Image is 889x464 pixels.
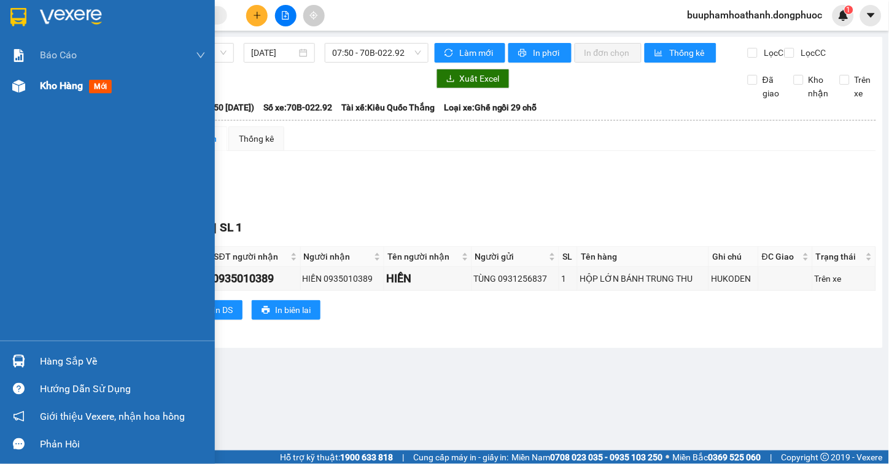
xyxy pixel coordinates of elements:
span: Trạng thái [816,250,863,263]
span: Tên người nhận [387,250,459,263]
input: 14/09/2025 [251,46,297,60]
button: printerIn DS [190,300,243,320]
span: Làm mới [460,46,495,60]
span: mới [89,80,112,93]
div: HỘP LỚN BÁNH TRUNG THU [580,272,707,285]
span: Người nhận [304,250,372,263]
span: message [13,438,25,450]
span: question-circle [13,383,25,395]
span: notification [13,411,25,422]
span: down [196,50,206,60]
span: Cung cấp máy in - giấy in: [413,450,509,464]
span: Kho nhận [804,73,834,100]
img: warehouse-icon [12,80,25,93]
span: plus [253,11,262,20]
div: Hàng sắp về [40,352,206,371]
span: Đã giao [758,73,785,100]
span: copyright [821,453,829,462]
span: ĐC Giao [762,250,800,263]
span: printer [518,48,529,58]
th: SL [559,247,578,267]
div: Trên xe [815,272,874,285]
span: download [446,74,455,84]
button: file-add [275,5,297,26]
span: In DS [213,303,233,317]
span: SL 1 [220,220,243,234]
span: sync [444,48,455,58]
div: Hướng dẫn sử dụng [40,380,206,398]
button: aim [303,5,325,26]
img: solution-icon [12,49,25,62]
span: Giới thiệu Vexere, nhận hoa hồng [40,409,185,424]
span: Miền Bắc [673,450,761,464]
span: | [402,450,404,464]
td: 0935010389 [211,267,301,291]
th: Ghi chú [709,247,759,267]
span: Miền Nam [512,450,663,464]
span: 1 [847,6,851,14]
button: printerIn phơi [508,43,572,63]
span: In phơi [534,46,562,60]
span: ⚪️ [666,455,670,460]
button: bar-chartThống kê [645,43,716,63]
span: file-add [281,11,290,20]
span: aim [309,11,318,20]
span: Số xe: 70B-022.92 [263,101,332,114]
span: | [214,220,217,234]
span: Trên xe [850,73,877,100]
span: Kho hàng [40,80,83,91]
span: buuphamhoathanh.dongphuoc [678,7,833,23]
span: Loại xe: Ghế ngồi 29 chỗ [444,101,537,114]
div: HUKODEN [711,272,756,285]
img: logo-vxr [10,8,26,26]
th: Tên hàng [578,247,709,267]
button: downloadXuất Excel [437,69,510,88]
span: In biên lai [275,303,311,317]
span: SĐT người nhận [214,250,288,263]
span: | [771,450,772,464]
strong: 0708 023 035 - 0935 103 250 [551,452,663,462]
span: caret-down [866,10,877,21]
div: 0935010389 [213,270,298,287]
button: syncLàm mới [435,43,505,63]
div: Phản hồi [40,435,206,454]
span: Tài xế: Kiều Quốc Thắng [341,101,435,114]
div: Thống kê [239,132,274,145]
span: Báo cáo [40,47,77,63]
span: 07:50 - 70B-022.92 [332,44,421,62]
span: Lọc CC [796,46,828,60]
img: icon-new-feature [838,10,849,21]
button: caret-down [860,5,882,26]
span: Lọc CR [759,46,791,60]
div: 1 [561,272,575,285]
button: In đơn chọn [575,43,642,63]
span: Xuất Excel [460,72,500,85]
div: HIỀN [386,270,469,287]
div: TÙNG 0931256837 [474,272,557,285]
sup: 1 [845,6,853,14]
div: HIỀN 0935010389 [303,272,382,285]
span: printer [262,306,270,315]
button: plus [246,5,268,26]
span: Người gửi [475,250,546,263]
span: bar-chart [654,48,665,58]
button: printerIn biên lai [252,300,320,320]
span: Thống kê [670,46,707,60]
strong: 0369 525 060 [708,452,761,462]
td: HIỀN [384,267,472,291]
img: warehouse-icon [12,355,25,368]
strong: 1900 633 818 [340,452,393,462]
span: Hỗ trợ kỹ thuật: [280,450,393,464]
